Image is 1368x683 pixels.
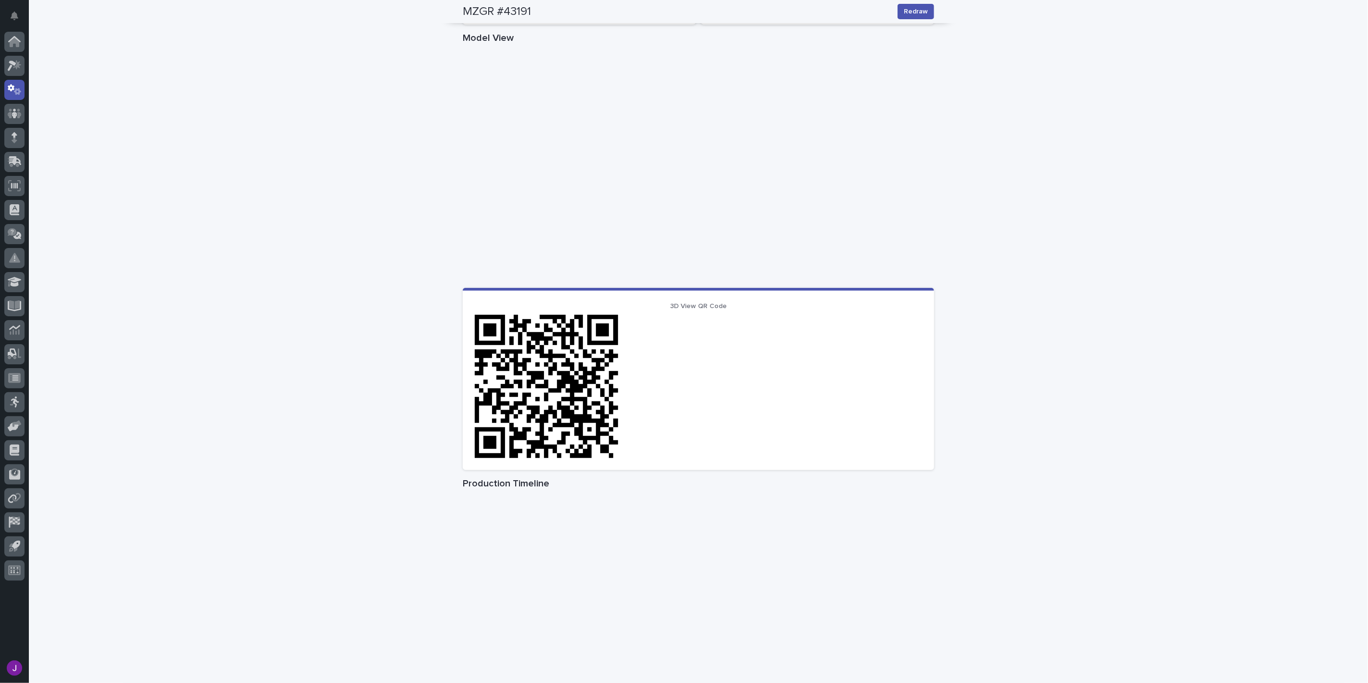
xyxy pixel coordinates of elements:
[463,32,934,44] h1: Model View
[670,303,727,310] span: 3D View QR Code
[904,7,928,16] span: Redraw
[463,5,531,19] h2: MZGR #43191
[463,493,934,637] iframe: Production Timeline
[4,6,25,26] button: Notifications
[898,4,934,19] button: Redraw
[4,658,25,678] button: users-avatar
[12,12,25,27] div: Notifications
[474,314,619,459] img: QR Code
[463,478,934,489] h1: Production Timeline
[463,48,934,288] iframe: Model View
